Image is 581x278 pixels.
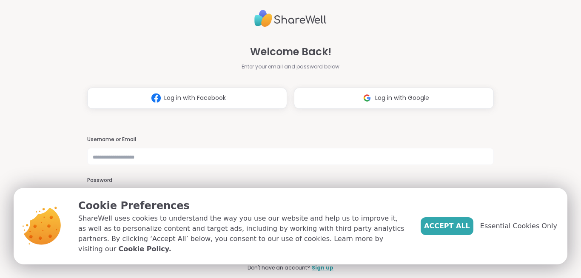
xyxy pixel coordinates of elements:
img: ShareWell Logomark [359,90,375,106]
h3: Username or Email [87,136,494,143]
h3: Password [87,177,494,184]
a: Cookie Policy. [118,244,171,254]
p: ShareWell uses cookies to understand the way you use our website and help us to improve it, as we... [78,213,407,254]
button: Log in with Google [294,88,494,109]
img: ShareWell Logomark [148,90,164,106]
a: Sign up [312,264,333,272]
img: ShareWell Logo [254,6,327,31]
span: Log in with Google [375,94,429,102]
button: Accept All [421,217,473,235]
span: Welcome Back! [250,44,331,60]
span: Log in with Facebook [164,94,226,102]
span: Don't have an account? [248,264,310,272]
p: Cookie Preferences [78,198,407,213]
span: Accept All [424,221,470,231]
span: Enter your email and password below [242,63,339,71]
span: Essential Cookies Only [480,221,557,231]
button: Log in with Facebook [87,88,287,109]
